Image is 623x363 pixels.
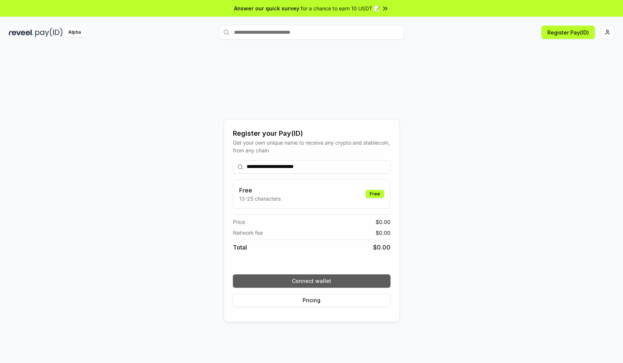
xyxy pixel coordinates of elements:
img: pay_id [35,28,63,37]
span: Total [233,243,247,252]
span: $ 0.00 [376,229,390,237]
h3: Free [239,186,281,195]
div: Alpha [64,28,85,37]
span: $ 0.00 [376,218,390,226]
div: Register your Pay(ID) [233,128,390,139]
img: reveel_dark [9,28,34,37]
div: Get your own unique name to receive any crypto and stablecoin, from any chain [233,139,390,154]
span: Network fee [233,229,263,237]
div: Free [366,190,384,198]
button: Register Pay(ID) [541,26,595,39]
span: Answer our quick survey [234,4,299,12]
button: Pricing [233,294,390,307]
span: Price [233,218,245,226]
span: for a chance to earn 10 USDT 📝 [301,4,380,12]
span: $ 0.00 [373,243,390,252]
button: Connect wallet [233,274,390,288]
p: 13-25 characters [239,195,281,202]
